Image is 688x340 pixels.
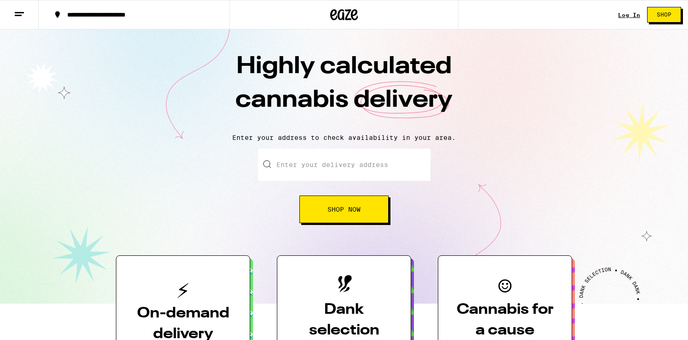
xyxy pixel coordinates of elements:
[618,12,640,18] a: Log In
[657,12,671,17] span: Shop
[647,7,681,23] button: Shop
[9,134,679,141] p: Enter your address to check availability in your area.
[640,7,688,23] a: Shop
[183,50,505,127] h1: Highly calculated cannabis delivery
[327,206,361,213] span: Shop Now
[299,196,389,223] button: Shop Now
[258,149,430,181] input: Enter your delivery address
